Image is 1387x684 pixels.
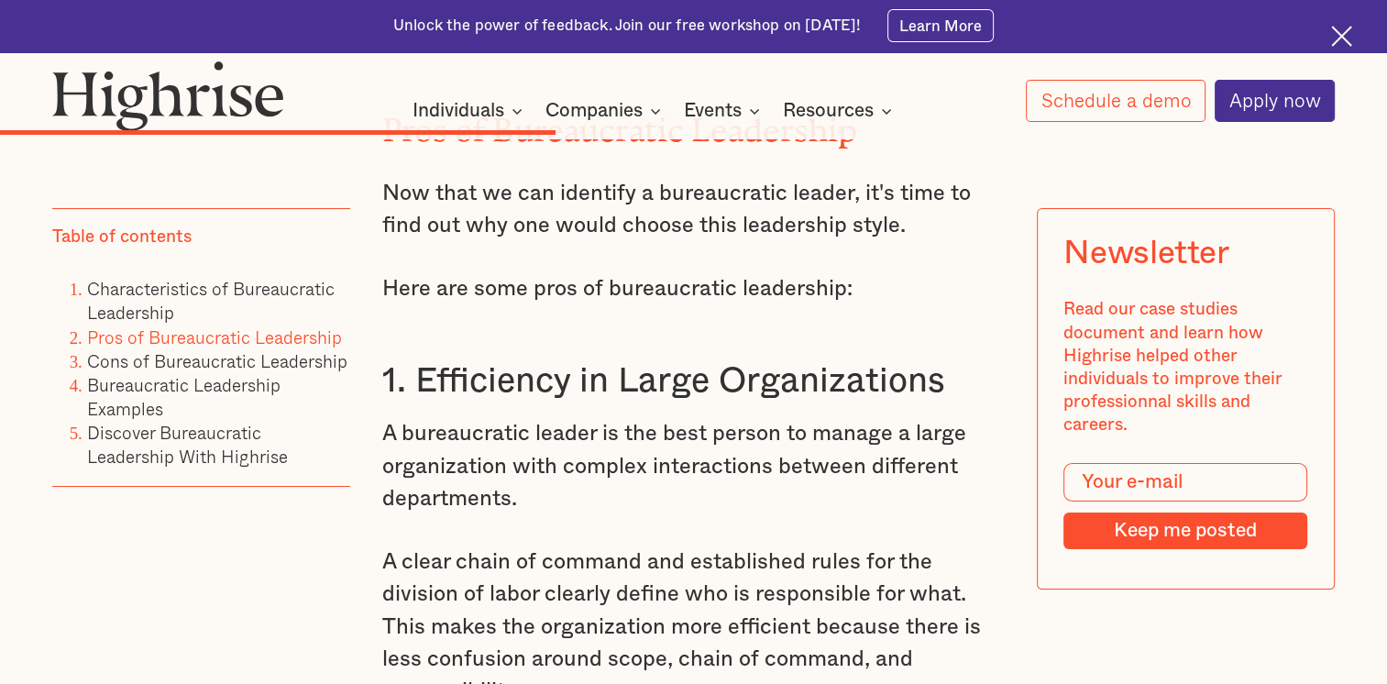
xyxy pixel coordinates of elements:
[382,273,1006,305] p: Here are some pros of bureaucratic leadership:
[87,371,281,422] a: Bureaucratic Leadership Examples
[87,348,347,374] a: Cons of Bureaucratic Leadership
[1064,463,1308,549] form: Modal Form
[382,359,1006,403] h3: 1. Efficiency in Large Organizations
[545,100,666,122] div: Companies
[382,178,1006,243] p: Now that we can identify a bureaucratic leader, it's time to find out why one would choose this l...
[1064,463,1308,502] input: Your e-mail
[783,100,874,122] div: Resources
[52,226,192,249] div: Table of contents
[1064,299,1308,437] div: Read our case studies document and learn how Highrise helped other individuals to improve their p...
[887,9,995,42] a: Learn More
[87,324,342,350] a: Pros of Bureaucratic Leadership
[52,61,284,130] img: Highrise logo
[1064,513,1308,549] input: Keep me posted
[1331,26,1352,47] img: Cross icon
[393,16,861,37] div: Unlock the power of feedback. Join our free workshop on [DATE]!
[1064,235,1229,272] div: Newsletter
[684,100,765,122] div: Events
[87,420,288,470] a: Discover Bureaucratic Leadership With Highrise
[684,100,742,122] div: Events
[545,100,643,122] div: Companies
[87,276,335,326] a: Characteristics of Bureaucratic Leadership
[382,418,1006,515] p: A bureaucratic leader is the best person to manage a large organization with complex interactions...
[783,100,897,122] div: Resources
[1026,80,1205,122] a: Schedule a demo
[1215,80,1336,122] a: Apply now
[413,100,528,122] div: Individuals
[413,100,504,122] div: Individuals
